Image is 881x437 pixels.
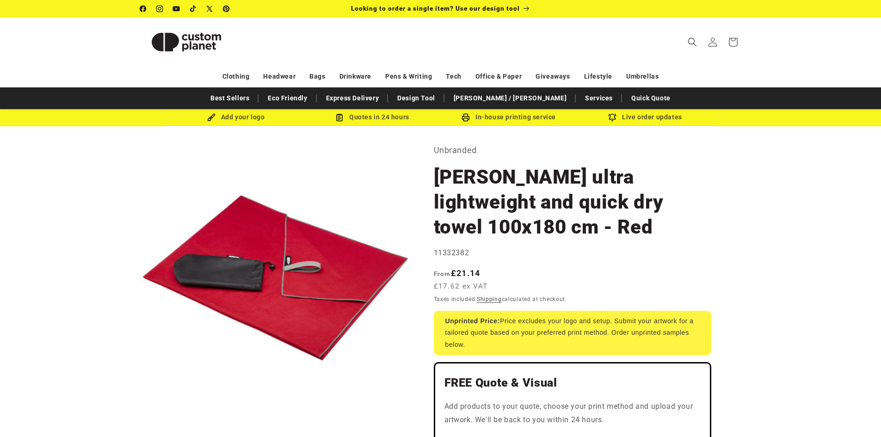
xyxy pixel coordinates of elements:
[434,268,481,278] strong: £21.14
[393,90,440,106] a: Design Tool
[207,113,216,122] img: Brush Icon
[304,111,441,123] div: Quotes in 24 hours
[682,32,702,52] summary: Search
[462,113,470,122] img: In-house printing
[309,68,325,85] a: Bags
[584,68,612,85] a: Lifestyle
[434,248,469,257] span: 11332382
[626,68,659,85] a: Umbrellas
[441,111,577,123] div: In-house printing service
[475,68,522,85] a: Office & Paper
[434,295,711,304] div: Taxes included. calculated at checkout.
[222,68,250,85] a: Clothing
[263,68,296,85] a: Headwear
[136,18,236,66] a: Custom Planet
[444,375,701,390] h2: FREE Quote & Visual
[536,68,570,85] a: Giveaways
[140,21,233,63] img: Custom Planet
[385,68,432,85] a: Pens & Writing
[351,5,520,12] span: Looking to order a single item? Use our design tool
[434,143,711,158] p: Unbranded
[434,281,488,292] span: £17.62 ex VAT
[140,143,411,413] media-gallery: Gallery Viewer
[444,400,701,427] p: Add products to your quote, choose your print method and upload your artwork. We'll be back to yo...
[580,90,617,106] a: Services
[608,113,616,122] img: Order updates
[434,270,451,277] span: From
[339,68,371,85] a: Drinkware
[335,113,344,122] img: Order Updates Icon
[263,90,312,106] a: Eco Friendly
[449,90,571,106] a: [PERSON_NAME] / [PERSON_NAME]
[434,165,711,240] h1: [PERSON_NAME] ultra lightweight and quick dry towel 100x180 cm - Red
[168,111,304,123] div: Add your logo
[445,317,500,325] strong: Unprinted Price:
[321,90,384,106] a: Express Delivery
[446,68,461,85] a: Tech
[206,90,254,106] a: Best Sellers
[477,296,502,302] a: Shipping
[577,111,714,123] div: Live order updates
[627,90,675,106] a: Quick Quote
[434,311,711,355] div: Price excludes your logo and setup. Submit your artwork for a tailored quote based on your prefer...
